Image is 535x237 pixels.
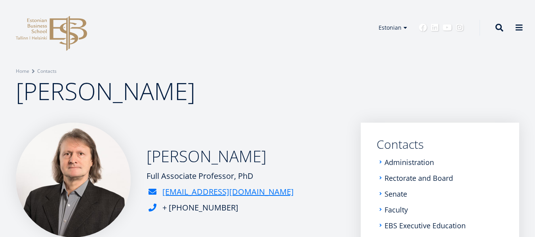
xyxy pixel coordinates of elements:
[147,145,267,167] font: [PERSON_NAME]
[385,158,434,166] a: Administration
[385,222,466,229] a: EBS Executive Education
[385,221,466,230] font: EBS Executive Education
[162,186,294,197] font: [EMAIL_ADDRESS][DOMAIN_NAME]
[377,138,503,150] a: Contacts
[385,205,408,214] font: Faculty
[16,75,195,107] font: [PERSON_NAME]
[147,171,253,181] font: Full Associate Professor, PhD
[16,67,29,75] a: Home
[385,190,407,198] a: Senate
[385,206,408,214] a: Faculty
[37,68,57,74] font: Contacts
[162,202,238,213] font: + [PHONE_NUMBER]
[16,68,29,74] font: Home
[37,67,57,75] a: Contacts
[385,174,453,182] a: Rectorate and Board
[385,173,453,183] font: Rectorate and Board
[162,186,294,198] a: [EMAIL_ADDRESS][DOMAIN_NAME]
[385,157,434,167] font: Administration
[377,136,424,152] font: Contacts
[385,189,407,199] font: Senate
